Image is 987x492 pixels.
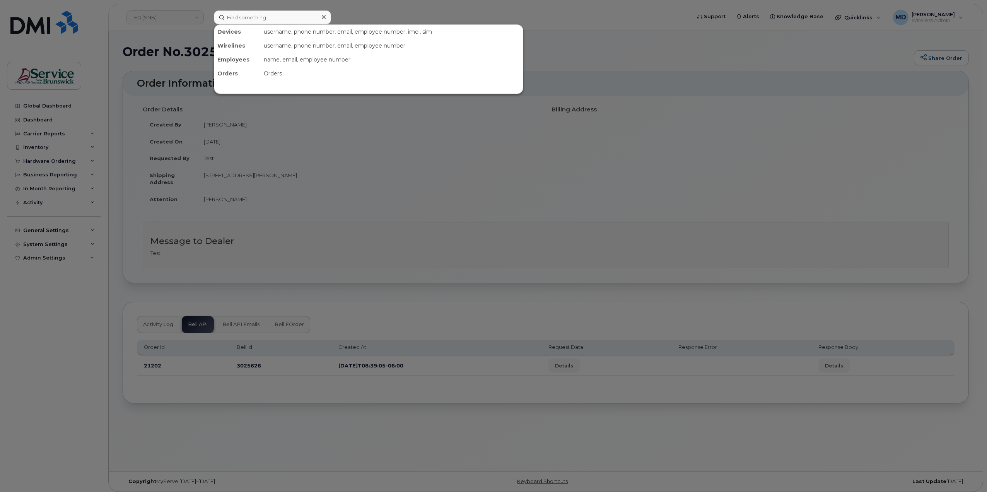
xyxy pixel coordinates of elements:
div: Orders [214,67,261,80]
div: Orders [261,67,523,80]
div: username, phone number, email, employee number, imei, sim [261,25,523,39]
div: Devices [214,25,261,39]
div: username, phone number, email, employee number [261,39,523,53]
div: Employees [214,53,261,67]
div: name, email, employee number [261,53,523,67]
div: Wirelines [214,39,261,53]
